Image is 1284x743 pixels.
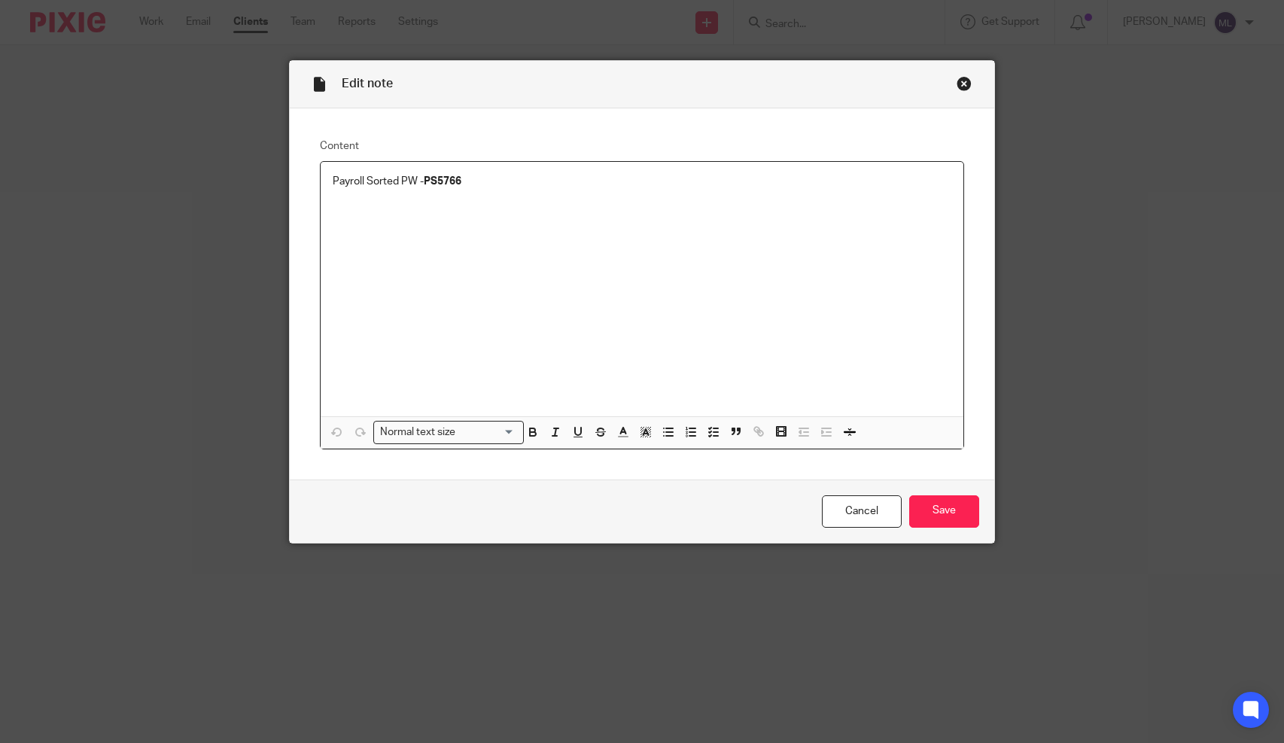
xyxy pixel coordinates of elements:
[461,425,515,440] input: Search for option
[320,139,964,154] label: Content
[377,425,459,440] span: Normal text size
[957,76,972,91] div: Close this dialog window
[909,495,979,528] input: Save
[822,495,902,528] a: Cancel
[373,421,524,444] div: Search for option
[342,78,393,90] span: Edit note
[333,174,951,189] p: Payroll Sorted PW -
[424,176,461,187] strong: PS5766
